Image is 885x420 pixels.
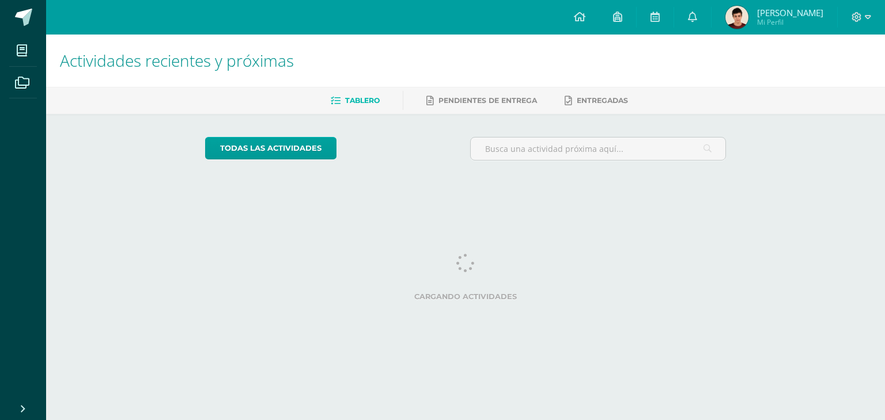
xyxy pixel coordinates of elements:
[345,96,380,105] span: Tablero
[757,7,823,18] span: [PERSON_NAME]
[205,292,727,301] label: Cargando actividades
[205,137,336,159] a: todas las Actividades
[577,96,628,105] span: Entregadas
[471,138,726,160] input: Busca una actividad próxima aquí...
[426,91,537,110] a: Pendientes de entrega
[565,91,628,110] a: Entregadas
[331,91,380,110] a: Tablero
[60,49,294,71] span: Actividades recientes y próximas
[438,96,537,105] span: Pendientes de entrega
[725,6,748,29] img: d0e44063d19e54253f2068ba2aa0c258.png
[757,17,823,27] span: Mi Perfil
